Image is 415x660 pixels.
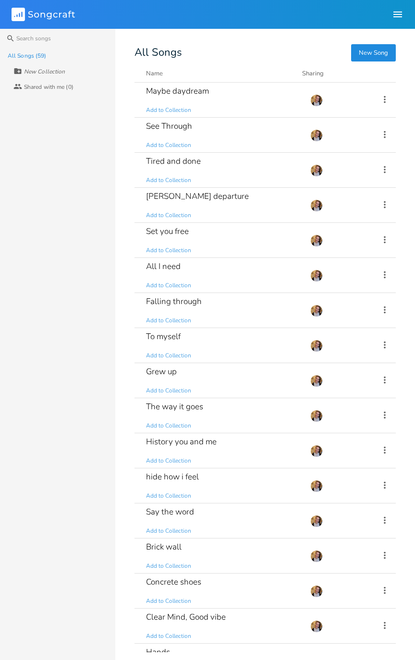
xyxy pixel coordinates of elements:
span: Add to Collection [146,141,191,149]
span: Add to Collection [146,632,191,640]
div: Say the word [146,508,194,516]
div: The way it goes [146,403,203,411]
button: New Song [351,44,396,61]
div: Hands [146,648,170,656]
img: Kirsty Knell [310,585,323,598]
img: Kirsty Knell [310,340,323,352]
div: hide how i feel [146,473,199,481]
div: Concrete shoes [146,578,201,586]
img: Kirsty Knell [310,375,323,387]
span: Add to Collection [146,562,191,570]
div: Tired and done [146,157,201,165]
img: Kirsty Knell [310,515,323,527]
img: Kirsty Knell [310,234,323,247]
span: Add to Collection [146,246,191,255]
span: Add to Collection [146,457,191,465]
div: Sharing [302,69,360,78]
div: Maybe daydream [146,87,209,95]
div: To myself [146,332,181,341]
img: Kirsty Knell [310,164,323,177]
img: Kirsty Knell [310,269,323,282]
div: Brick wall [146,543,182,551]
div: Clear Mind, Good vibe [146,613,226,621]
span: Add to Collection [146,422,191,430]
img: Kirsty Knell [310,445,323,457]
span: Add to Collection [146,106,191,114]
span: Add to Collection [146,176,191,184]
img: Kirsty Knell [310,620,323,633]
div: See Through [146,122,192,130]
div: [PERSON_NAME] departure [146,192,249,200]
img: Kirsty Knell [310,94,323,107]
span: Add to Collection [146,317,191,325]
span: Add to Collection [146,527,191,535]
span: Add to Collection [146,597,191,605]
span: Add to Collection [146,281,191,290]
img: Kirsty Knell [310,550,323,562]
div: All Songs (59) [8,53,46,59]
div: History you and me [146,438,217,446]
button: Name [146,69,291,78]
div: Shared with me (0) [24,84,73,90]
div: All I need [146,262,181,270]
img: Kirsty Knell [310,199,323,212]
img: Kirsty Knell [310,305,323,317]
div: All Songs [134,48,396,57]
div: New Collection [24,69,65,74]
span: Add to Collection [146,387,191,395]
img: Kirsty Knell [310,129,323,142]
span: Add to Collection [146,211,191,220]
div: Set you free [146,227,189,235]
div: Grew up [146,367,177,376]
img: Kirsty Knell [310,480,323,492]
img: Kirsty Knell [310,410,323,422]
div: Name [146,69,163,78]
span: Add to Collection [146,492,191,500]
span: Add to Collection [146,352,191,360]
div: Falling through [146,297,202,306]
